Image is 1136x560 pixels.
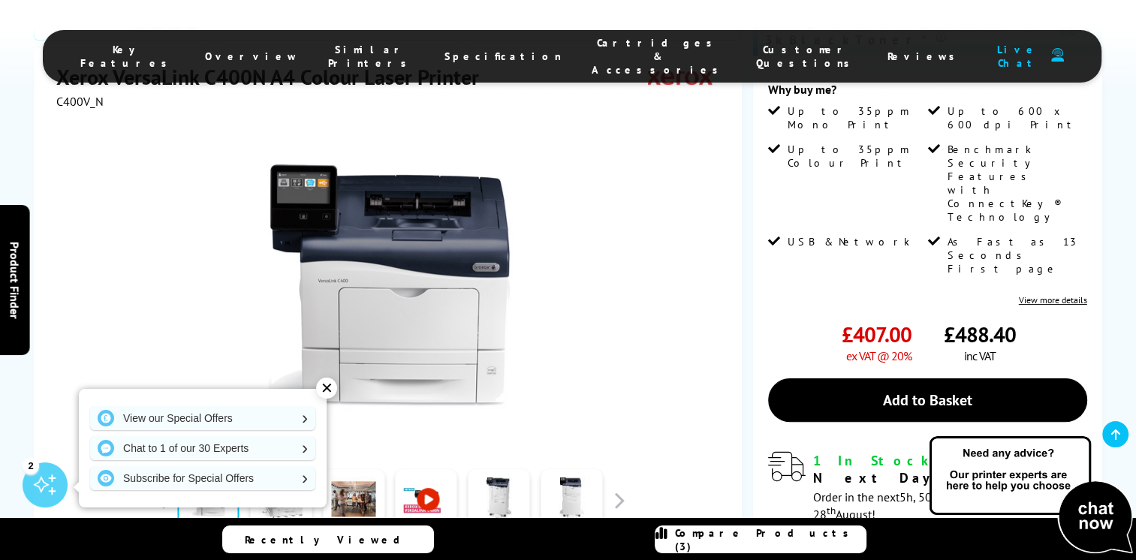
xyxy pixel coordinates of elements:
span: Reviews [887,50,963,63]
span: Up to 600 x 600 dpi Print [947,104,1083,131]
span: £488.40 [944,321,1016,348]
div: Why buy me? [768,82,1086,104]
span: Up to 35ppm Colour Print [788,143,924,170]
span: USB & Network [788,235,910,248]
span: Order in the next for Free Delivery [DATE] 28 August! [813,489,1062,522]
span: Up to 35ppm Mono Print [788,104,924,131]
span: 5h, 50m [899,489,942,504]
span: £407.00 [842,321,912,348]
a: View our Special Offers [90,406,315,430]
span: Recently Viewed [245,533,415,546]
img: Open Live Chat window [926,434,1136,557]
a: Add to Basket [768,378,1086,422]
span: Overview [205,50,298,63]
div: modal_delivery [768,452,1086,521]
a: Subscribe for Special Offers [90,466,315,490]
span: inc VAT [964,348,996,363]
span: Specification [444,50,562,63]
a: Compare Products (3) [655,525,866,553]
span: Compare Products (3) [675,526,866,553]
span: ex VAT @ 20% [846,348,912,363]
img: user-headset-duotone.svg [1051,48,1064,62]
span: C400V_N [56,94,104,109]
span: 1 In Stock [813,452,936,469]
span: Cartridges & Accessories [592,36,726,77]
a: View more details [1019,294,1087,306]
span: Live Chat [993,43,1044,70]
div: for FREE Next Day Delivery [813,452,1086,486]
span: Product Finder [8,242,23,319]
a: Chat to 1 of our 30 Experts [90,436,315,460]
img: Xerox VersaLink C400N [243,139,537,433]
span: Key Features [80,43,175,70]
a: Recently Viewed [222,525,434,553]
div: 2 [23,457,39,474]
span: As Fast as 13 Seconds First page [947,235,1083,275]
div: ✕ [316,378,337,399]
span: Customer Questions [756,43,857,70]
span: Benchmark Security Features with ConnectKey® Technology [947,143,1083,224]
sup: th [827,504,836,517]
span: Similar Printers [328,43,414,70]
